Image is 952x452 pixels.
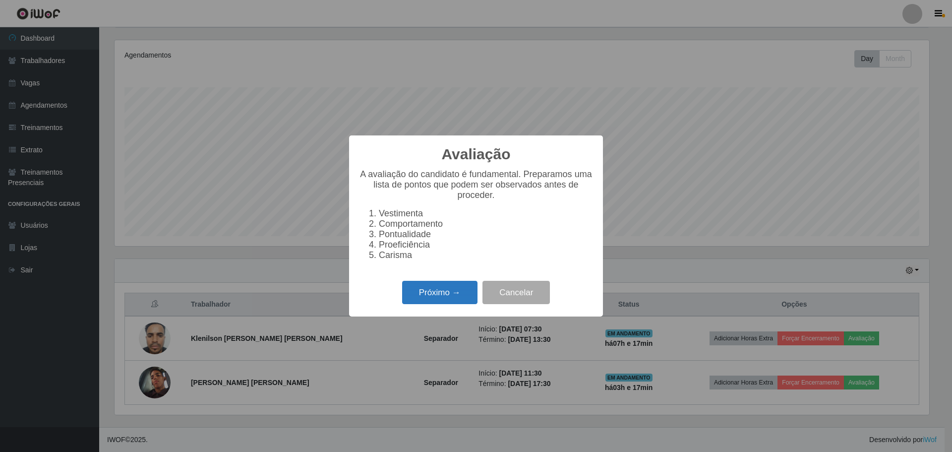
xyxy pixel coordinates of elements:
[379,240,593,250] li: Proeficiência
[379,208,593,219] li: Vestimenta
[379,229,593,240] li: Pontualidade
[482,281,550,304] button: Cancelar
[442,145,511,163] h2: Avaliação
[379,250,593,260] li: Carisma
[402,281,477,304] button: Próximo →
[379,219,593,229] li: Comportamento
[359,169,593,200] p: A avaliação do candidato é fundamental. Preparamos uma lista de pontos que podem ser observados a...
